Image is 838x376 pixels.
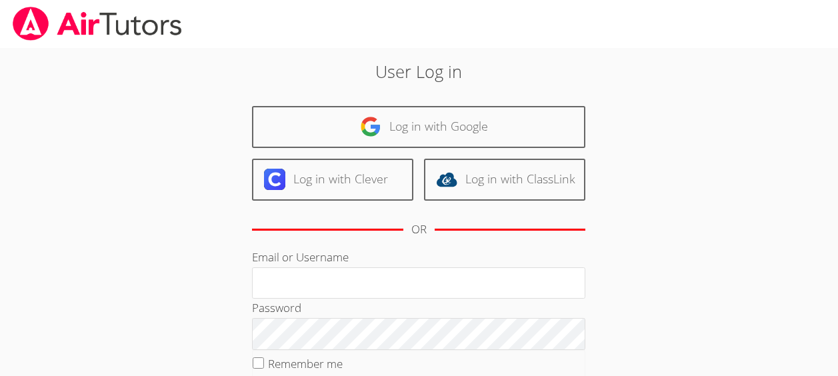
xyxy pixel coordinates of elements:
[252,300,301,315] label: Password
[264,169,285,190] img: clever-logo-6eab21bc6e7a338710f1a6ff85c0baf02591cd810cc4098c63d3a4b26e2feb20.svg
[268,356,343,371] label: Remember me
[252,159,413,201] a: Log in with Clever
[411,220,427,239] div: OR
[424,159,585,201] a: Log in with ClassLink
[436,169,457,190] img: classlink-logo-d6bb404cc1216ec64c9a2012d9dc4662098be43eaf13dc465df04b49fa7ab582.svg
[11,7,183,41] img: airtutors_banner-c4298cdbf04f3fff15de1276eac7730deb9818008684d7c2e4769d2f7ddbe033.png
[252,249,349,265] label: Email or Username
[193,59,645,84] h2: User Log in
[252,106,585,148] a: Log in with Google
[360,116,381,137] img: google-logo-50288ca7cdecda66e5e0955fdab243c47b7ad437acaf1139b6f446037453330a.svg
